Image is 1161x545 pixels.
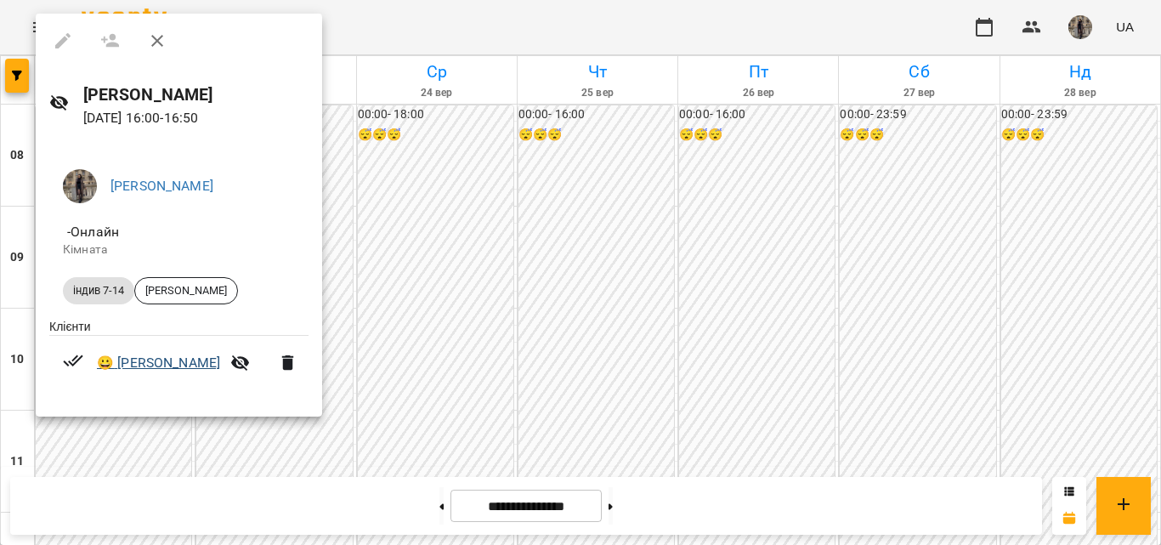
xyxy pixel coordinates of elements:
p: [DATE] 16:00 - 16:50 [83,108,309,128]
span: індив 7-14 [63,283,134,298]
h6: [PERSON_NAME] [83,82,309,108]
p: Кімната [63,241,295,258]
a: 😀 [PERSON_NAME] [97,353,220,373]
div: [PERSON_NAME] [134,277,238,304]
ul: Клієнти [49,318,309,397]
a: [PERSON_NAME] [110,178,213,194]
img: ce965af79648ee80b991a93de151fe2f.jpg [63,169,97,203]
span: [PERSON_NAME] [135,283,237,298]
svg: Візит сплачено [63,350,83,371]
span: - Онлайн [63,224,122,240]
